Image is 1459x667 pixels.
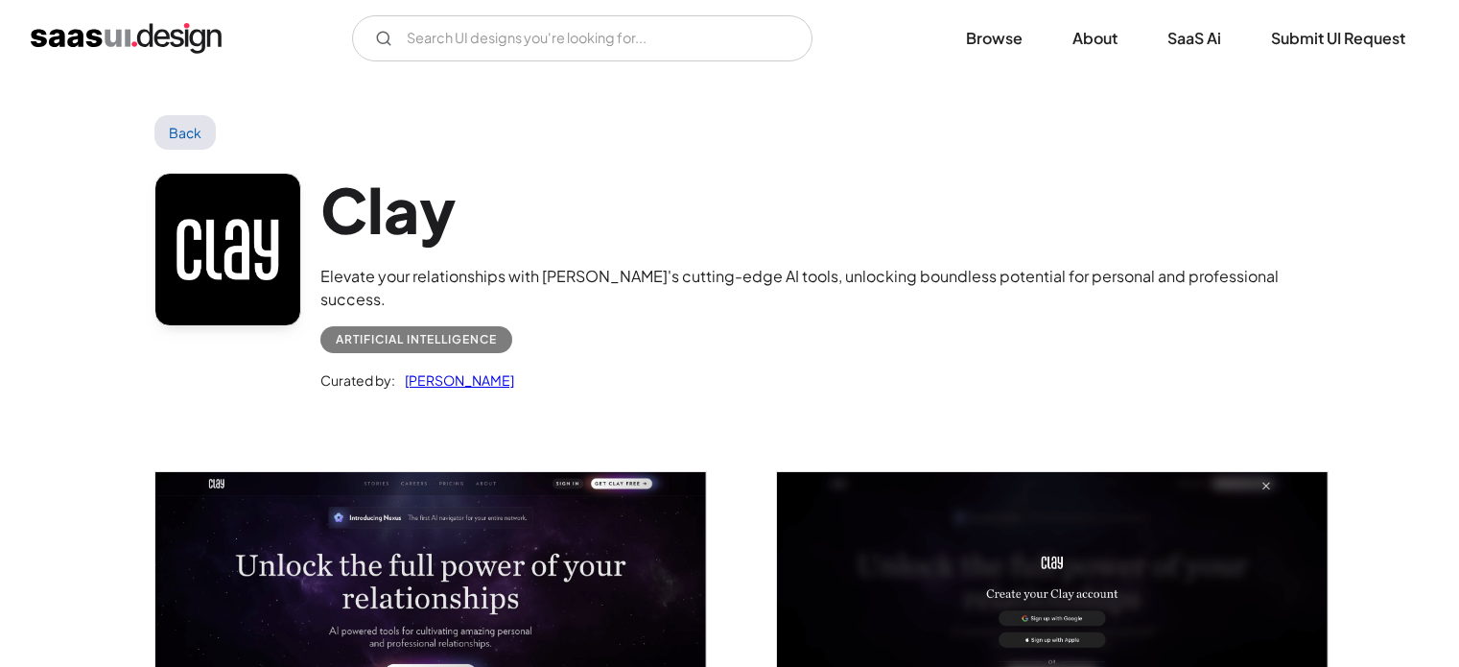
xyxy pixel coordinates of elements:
a: Submit UI Request [1248,17,1428,60]
div: Elevate your relationships with [PERSON_NAME]'s cutting-edge AI tools, unlocking boundless potent... [320,265,1305,311]
a: Back [154,115,217,150]
a: Browse [943,17,1046,60]
h1: Clay [320,173,1305,247]
a: [PERSON_NAME] [395,369,514,392]
input: Search UI designs you're looking for... [352,15,812,61]
div: Artificial Intelligence [336,328,497,351]
div: Curated by: [320,369,395,392]
a: SaaS Ai [1144,17,1244,60]
a: About [1049,17,1141,60]
a: home [31,23,222,54]
form: Email Form [352,15,812,61]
